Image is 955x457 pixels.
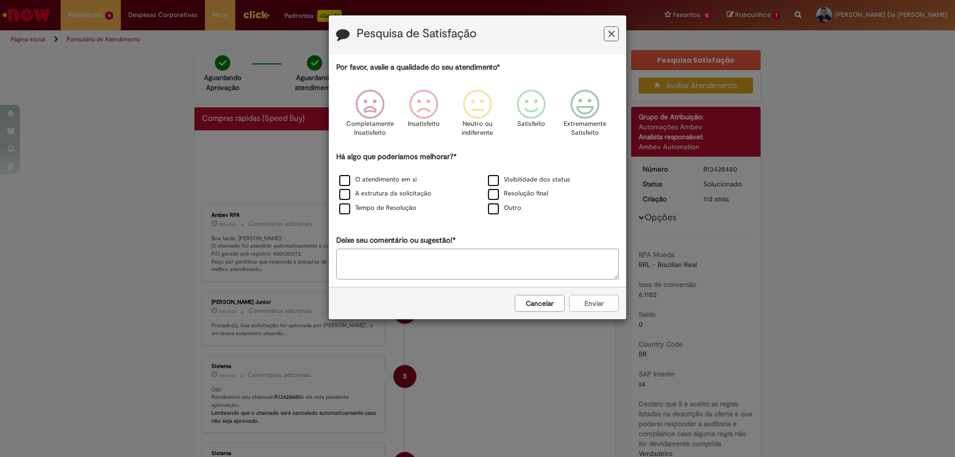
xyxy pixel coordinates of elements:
label: O atendimento em si [339,175,417,184]
div: Insatisfeito [398,82,449,150]
p: Satisfeito [517,119,545,129]
div: Extremamente Satisfeito [560,82,610,150]
label: Resolução final [488,189,548,198]
label: Tempo de Resolução [339,203,416,213]
label: Pesquisa de Satisfação [357,27,477,40]
p: Neutro ou indiferente [460,119,495,138]
button: Cancelar [515,295,565,312]
p: Extremamente Satisfeito [564,119,606,138]
label: Deixe seu comentário ou sugestão!* [336,235,456,246]
label: Por favor, avalie a qualidade do seu atendimento* [336,62,500,73]
div: Completamente Insatisfeito [344,82,395,150]
div: Neutro ou indiferente [452,82,503,150]
div: Há algo que poderíamos melhorar?* [336,152,619,216]
label: A estrutura da solicitação [339,189,431,198]
p: Insatisfeito [408,119,440,129]
label: Visibilidade dos status [488,175,570,184]
label: Outro [488,203,521,213]
div: Satisfeito [506,82,557,150]
p: Completamente Insatisfeito [346,119,394,138]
